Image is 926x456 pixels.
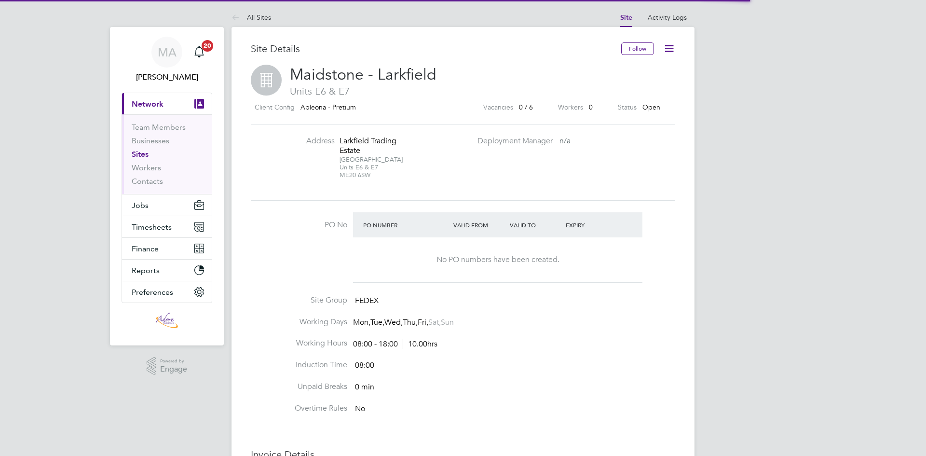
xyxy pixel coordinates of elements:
[251,403,347,414] label: Overtime Rules
[122,37,212,83] a: MA[PERSON_NAME]
[251,382,347,392] label: Unpaid Breaks
[132,222,172,232] span: Timesheets
[156,313,178,328] img: adore-recruitment-logo-retina.png
[642,103,660,111] span: Open
[122,238,212,259] button: Finance
[255,101,295,113] label: Client Config
[160,365,187,373] span: Engage
[251,85,675,97] span: Units E6 & E7
[618,101,637,113] label: Status
[403,339,437,349] span: 10.00hrs
[648,13,687,22] a: Activity Logs
[158,46,177,58] span: MA
[370,318,384,327] span: Tue,
[122,114,212,194] div: Network
[122,313,212,328] a: Go to home page
[290,65,436,84] span: Maidstone - Larkfield
[132,99,163,109] span: Network
[122,93,212,114] button: Network
[472,136,553,146] label: Deployment Manager
[361,216,451,234] div: PO Number
[558,101,583,113] label: Workers
[202,40,213,52] span: 20
[353,339,437,349] div: 08:00 - 18:00
[355,404,365,414] span: No
[132,266,160,275] span: Reports
[132,163,161,172] a: Workers
[122,281,212,303] button: Preferences
[621,42,654,55] button: Follow
[251,295,347,305] label: Site Group
[418,318,428,327] span: Fri,
[384,318,403,327] span: Wed,
[132,123,186,132] a: Team Members
[251,42,621,55] h3: Site Details
[190,37,209,68] a: 20
[132,288,173,297] span: Preferences
[231,13,271,22] a: All Sites
[251,220,347,230] label: PO No
[251,360,347,370] label: Induction Time
[282,136,335,146] label: Address
[355,382,374,392] span: 0 min
[122,71,212,83] span: Michelle Aldridge
[122,194,212,216] button: Jobs
[132,244,159,253] span: Finance
[132,201,149,210] span: Jobs
[132,150,149,159] a: Sites
[507,216,564,234] div: Valid To
[403,318,418,327] span: Thu,
[363,255,633,265] div: No PO numbers have been created.
[428,318,441,327] span: Sat,
[353,318,370,327] span: Mon,
[589,103,593,111] span: 0
[160,357,187,365] span: Powered by
[251,317,347,327] label: Working Days
[441,318,454,327] span: Sun
[355,360,374,370] span: 08:00
[132,177,163,186] a: Contacts
[147,357,188,375] a: Powered byEngage
[451,216,507,234] div: Valid From
[620,14,632,22] a: Site
[110,27,224,345] nav: Main navigation
[355,296,379,305] span: FEDEX
[559,136,571,146] span: n/a
[483,101,513,113] label: Vacancies
[122,216,212,237] button: Timesheets
[132,136,169,145] a: Businesses
[519,103,533,111] span: 0 / 6
[563,216,620,234] div: Expiry
[340,136,400,156] div: Larkfield Trading Estate
[122,260,212,281] button: Reports
[251,338,347,348] label: Working Hours
[300,103,356,111] span: Apleona - Pretium
[340,156,400,179] div: [GEOGRAPHIC_DATA] Units E6 & E7 ME20 6SW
